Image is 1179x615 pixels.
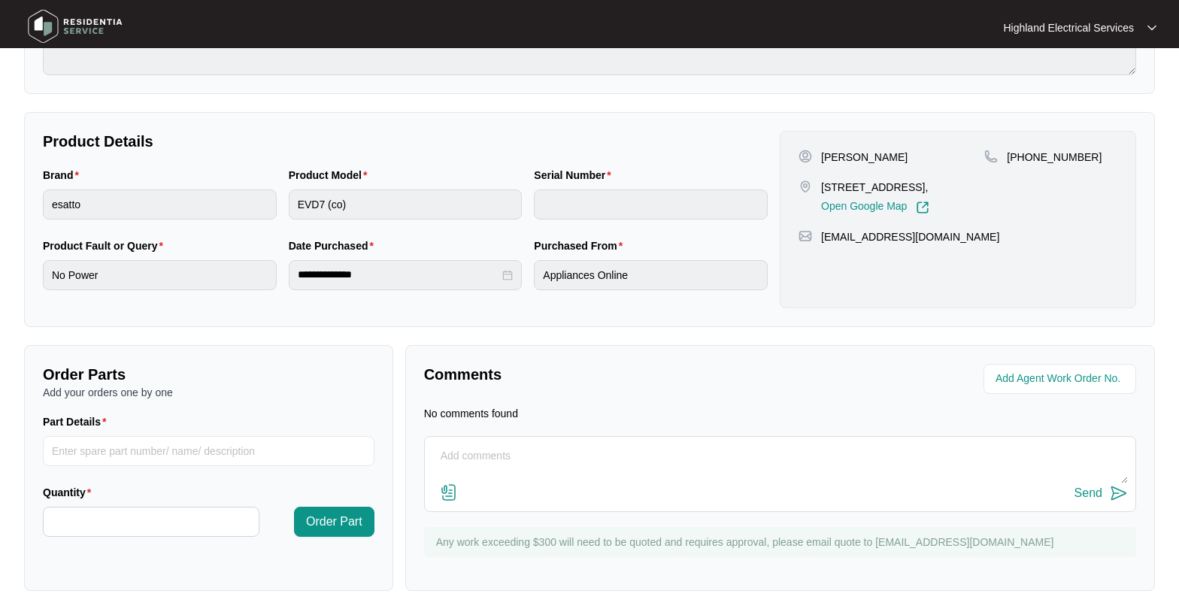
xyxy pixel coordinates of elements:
p: Order Parts [43,364,374,385]
p: No comments found [424,406,518,421]
a: Open Google Map [821,201,929,214]
p: Comments [424,364,770,385]
label: Part Details [43,414,113,429]
p: Highland Electrical Services [1003,20,1134,35]
span: Order Part [306,513,362,531]
img: residentia service logo [23,4,128,49]
img: file-attachment-doc.svg [440,483,458,501]
label: Serial Number [534,168,617,183]
p: Any work exceeding $300 will need to be quoted and requires approval, please email quote to [EMAI... [436,535,1129,550]
label: Purchased From [534,238,629,253]
label: Date Purchased [289,238,380,253]
img: send-icon.svg [1110,484,1128,502]
div: Send [1074,486,1102,500]
input: Purchased From [534,260,768,290]
img: dropdown arrow [1147,24,1156,32]
input: Product Fault or Query [43,260,277,290]
label: Product Fault or Query [43,238,169,253]
label: Quantity [43,485,97,500]
img: map-pin [984,150,998,163]
img: user-pin [799,150,812,163]
input: Serial Number [534,189,768,220]
input: Brand [43,189,277,220]
p: [STREET_ADDRESS], [821,180,929,195]
label: Brand [43,168,85,183]
input: Date Purchased [298,267,500,283]
input: Product Model [289,189,523,220]
input: Part Details [43,436,374,466]
p: Product Details [43,131,768,152]
input: Quantity [44,507,259,536]
p: Add your orders one by one [43,385,374,400]
button: Order Part [294,507,374,537]
img: Link-External [916,201,929,214]
img: map-pin [799,180,812,193]
input: Add Agent Work Order No. [996,370,1127,388]
label: Product Model [289,168,374,183]
p: [EMAIL_ADDRESS][DOMAIN_NAME] [821,229,999,244]
p: [PHONE_NUMBER] [1007,150,1102,165]
button: Send [1074,483,1128,504]
p: [PERSON_NAME] [821,150,908,165]
img: map-pin [799,229,812,243]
